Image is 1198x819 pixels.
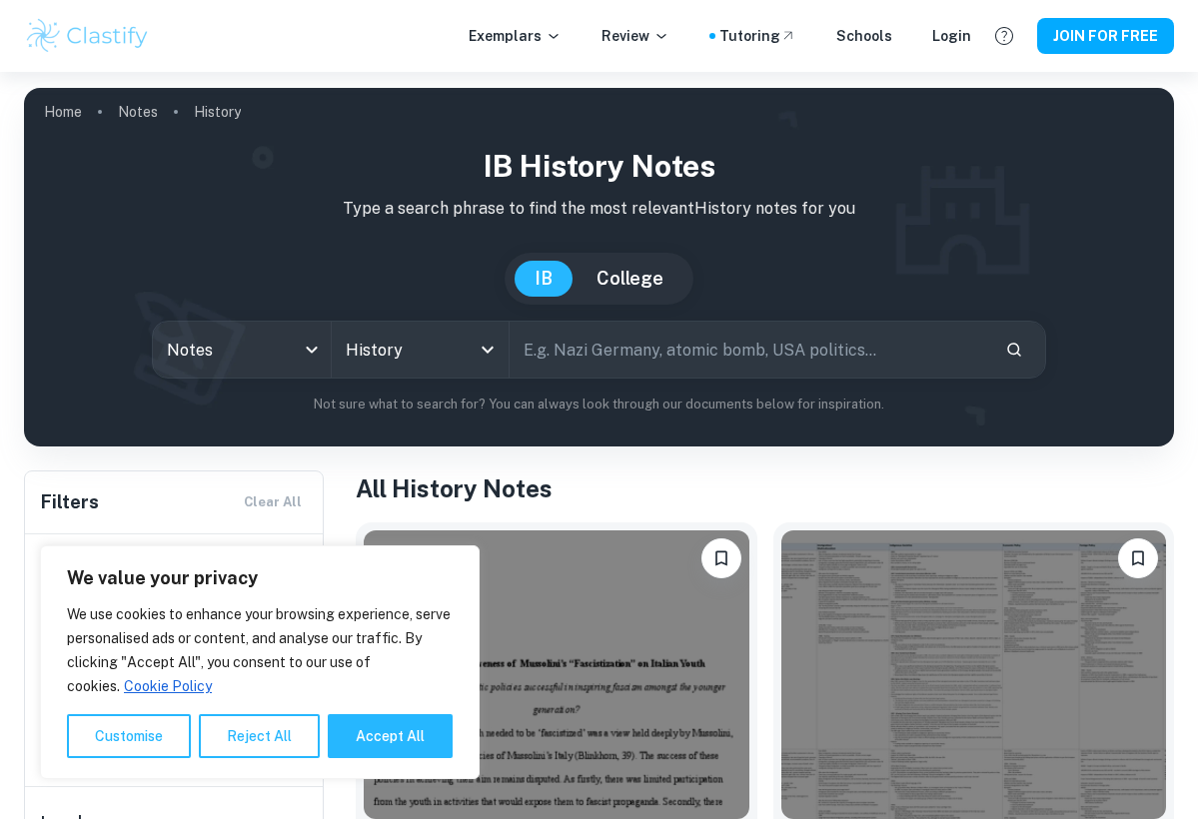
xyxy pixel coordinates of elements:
[40,197,1158,221] p: Type a search phrase to find the most relevant History notes for you
[469,25,562,47] p: Exemplars
[40,144,1158,189] h1: IB History Notes
[41,488,99,516] h6: Filters
[515,261,573,297] button: IB
[836,25,892,47] a: Schools
[199,714,320,758] button: Reject All
[987,19,1021,53] button: Help and Feedback
[40,395,1158,414] p: Not sure what to search for? You can always look through our documents below for inspiration.
[123,677,213,695] a: Cookie Policy
[24,16,151,56] img: Clastify logo
[510,322,989,378] input: E.g. Nazi Germany, atomic bomb, USA politics...
[932,25,971,47] a: Login
[67,714,191,758] button: Customise
[40,545,480,779] div: We value your privacy
[328,714,453,758] button: Accept All
[194,101,241,123] p: History
[153,322,331,378] div: Notes
[24,88,1174,446] img: profile cover
[118,98,158,126] a: Notes
[364,530,749,819] img: History Notes example thumbnail: Were Mussolini’s domestic policies succe
[67,566,453,590] p: We value your privacy
[719,25,796,47] a: Tutoring
[701,538,741,578] button: Please log in to bookmark exemplars
[997,333,1031,367] button: Search
[781,530,1167,819] img: History Notes example thumbnail: IB HL History Oceania Developments
[1037,18,1174,54] button: JOIN FOR FREE
[44,98,82,126] a: Home
[577,261,683,297] button: College
[356,470,1174,506] h1: All History Notes
[67,602,453,698] p: We use cookies to enhance your browsing experience, serve personalised ads or content, and analys...
[474,336,502,364] button: Open
[601,25,669,47] p: Review
[1118,538,1158,578] button: Please log in to bookmark exemplars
